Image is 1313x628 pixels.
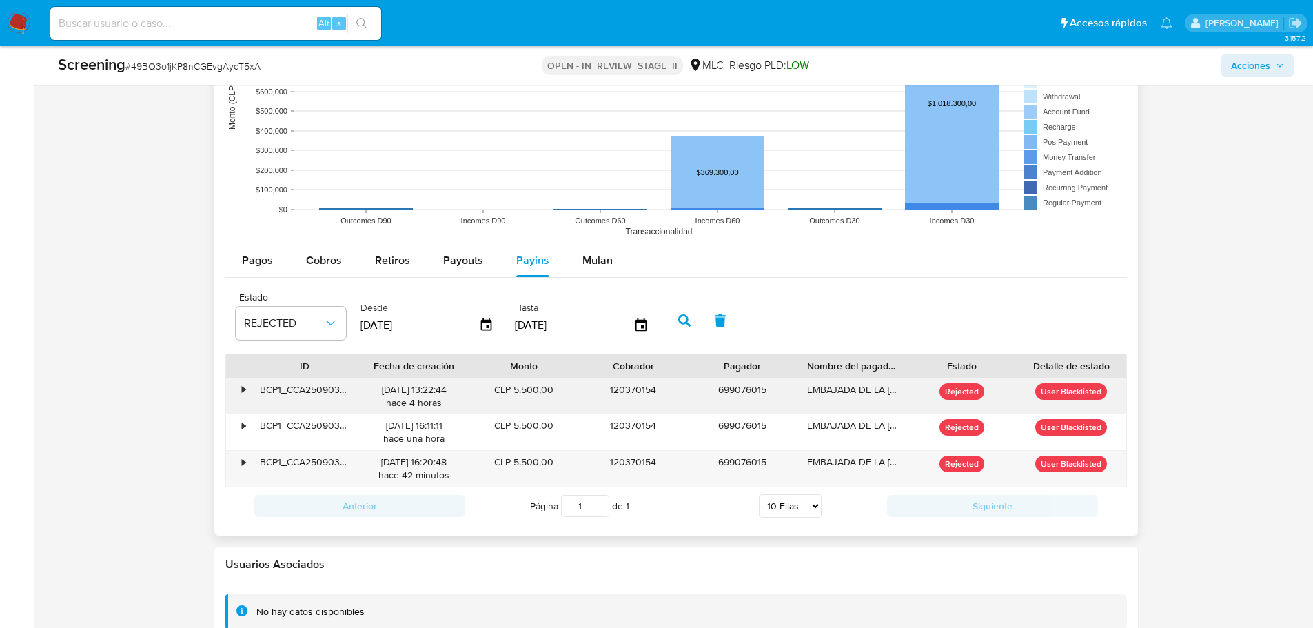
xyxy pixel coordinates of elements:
span: 3.157.2 [1285,32,1306,43]
p: OPEN - IN_REVIEW_STAGE_II [542,56,683,75]
span: # 49BQ3o1jKP8nCGEvgAyqT5xA [125,59,261,73]
p: nicolas.tyrkiel@mercadolibre.com [1205,17,1283,30]
span: Alt [318,17,329,30]
span: Accesos rápidos [1070,16,1147,30]
b: Screening [58,53,125,75]
div: MLC [689,58,724,73]
h2: Usuarios Asociados [225,558,1127,571]
button: search-icon [347,14,376,33]
input: Buscar usuario o caso... [50,14,381,32]
a: Notificaciones [1161,17,1172,29]
span: s [337,17,341,30]
span: Acciones [1231,54,1270,77]
button: Acciones [1221,54,1294,77]
span: Riesgo PLD: [729,58,809,73]
a: Salir [1288,16,1303,30]
span: LOW [786,57,809,73]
